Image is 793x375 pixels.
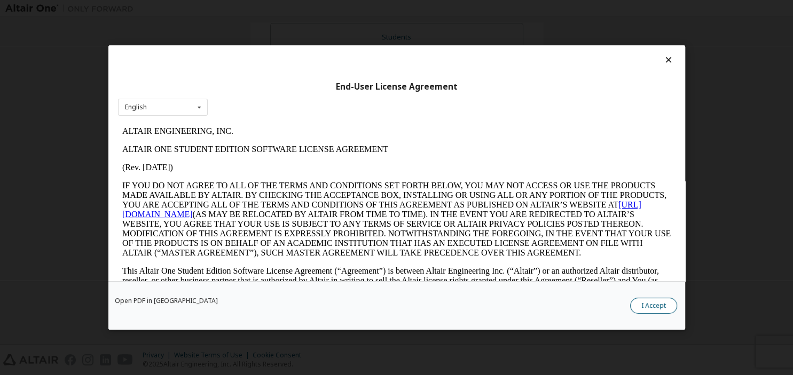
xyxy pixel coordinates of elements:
[118,82,676,92] div: End-User License Agreement
[115,298,218,304] a: Open PDF in [GEOGRAPHIC_DATA]
[4,78,523,97] a: [URL][DOMAIN_NAME]
[4,4,553,14] p: ALTAIR ENGINEERING, INC.
[4,41,553,50] p: (Rev. [DATE])
[630,298,677,314] button: I Accept
[125,104,147,110] div: English
[4,59,553,135] p: IF YOU DO NOT AGREE TO ALL OF THE TERMS AND CONDITIONS SET FORTH BELOW, YOU MAY NOT ACCESS OR USE...
[4,22,553,32] p: ALTAIR ONE STUDENT EDITION SOFTWARE LICENSE AGREEMENT
[4,144,553,182] p: This Altair One Student Edition Software License Agreement (“Agreement”) is between Altair Engine...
